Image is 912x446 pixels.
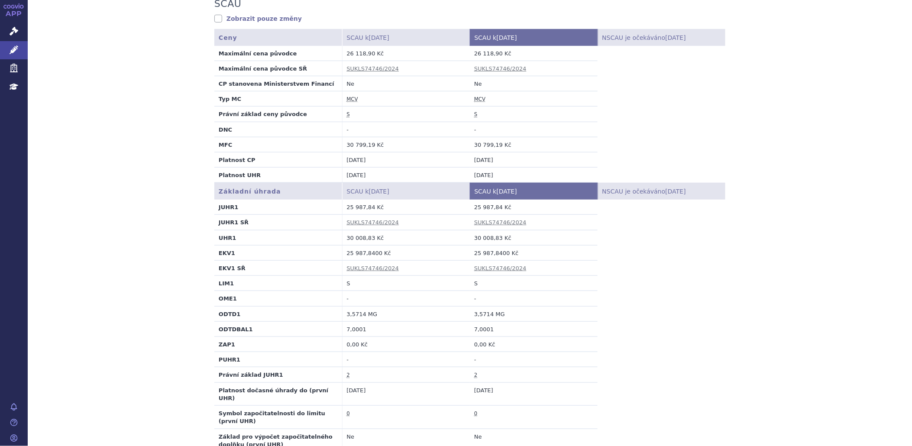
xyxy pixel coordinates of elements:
strong: Platnost UHR [219,172,261,178]
span: [DATE] [665,188,686,195]
strong: EKV1 SŘ [219,265,246,271]
strong: Právní základ ceny původce [219,111,307,117]
td: 25 987,8400 Kč [470,245,598,260]
th: NSCAU je očekáváno [598,29,725,46]
td: 3,5714 MG [470,306,598,321]
td: 30 799,19 Kč [470,137,598,152]
a: SUKLS74746/2024 [474,65,527,72]
td: 30 008,83 Kč [470,230,598,245]
th: SCAU k [470,29,598,46]
td: 25 987,84 Kč [342,200,470,215]
td: S [342,276,470,291]
strong: ODTDBAL1 [219,326,253,333]
abbr: maximální cena výrobce [474,96,485,103]
td: - [470,352,598,367]
td: 25 987,84 Kč [470,200,598,215]
a: SUKLS74746/2024 [347,219,399,226]
td: [DATE] [470,168,598,183]
span: [DATE] [369,188,389,195]
span: [DATE] [497,34,517,41]
strong: Platnost dočasné úhrady do (první UHR) [219,387,328,401]
td: - [470,291,598,306]
td: [DATE] [342,168,470,183]
strong: EKV1 [219,250,235,256]
strong: PUHR1 [219,356,240,363]
td: - [342,291,470,306]
abbr: stanovena nebo změněna ve správním řízení podle zákona č. 48/1997 Sb. ve znění účinném od 1.1.2008 [474,111,477,118]
td: [DATE] [342,382,470,405]
strong: Maximální cena původce SŘ [219,65,307,72]
abbr: druhá dočasná úhrada vysoce inovativního léčivého přípravku dle § 39d zákona č. 48/1997 Sb. [474,372,477,378]
td: 3,5714 MG [342,306,470,321]
abbr: stanovena nebo změněna ve správním řízení podle zákona č. 48/1997 Sb. ve znění účinném od 1.1.2008 [347,111,350,118]
span: [DATE] [369,34,389,41]
strong: Typ MC [219,96,241,102]
strong: ODTD1 [219,311,241,317]
a: SUKLS74746/2024 [474,265,527,271]
strong: LIM1 [219,280,234,287]
span: [DATE] [497,188,517,195]
strong: Právní základ JUHR1 [219,372,283,378]
td: - [342,122,470,137]
td: 7,0001 [342,321,470,336]
td: 0,00 Kč [470,337,598,352]
strong: JUHR1 [219,204,238,210]
strong: Platnost CP [219,157,255,163]
th: SCAU k [470,183,598,200]
strong: CP stanovena Ministerstvem Financí [219,81,334,87]
a: SUKLS74746/2024 [347,265,399,271]
td: S [470,276,598,291]
th: Základní úhrada [214,183,342,200]
td: Ne [342,76,470,91]
abbr: přípravky, které se nevydávají pacientovi v lékárně (LIM: A, D, S, C1, C2, C3) [474,410,477,417]
td: 7,0001 [470,321,598,336]
strong: DNC [219,126,232,133]
strong: OME1 [219,295,237,302]
th: NSCAU je očekáváno [598,183,725,200]
th: SCAU k [342,183,470,200]
td: 30 799,19 Kč [342,137,470,152]
td: [DATE] [470,382,598,405]
td: - [470,122,598,137]
td: 30 008,83 Kč [342,230,470,245]
td: [DATE] [470,152,598,168]
td: 26 118,90 Kč [470,46,598,61]
strong: UHR1 [219,235,236,241]
td: [DATE] [342,152,470,168]
abbr: maximální cena výrobce [347,96,358,103]
td: Ne [470,76,598,91]
strong: JUHR1 SŘ [219,219,249,226]
strong: ZAP1 [219,341,235,348]
td: 0,00 Kč [342,337,470,352]
td: - [342,352,470,367]
abbr: přípravky, které se nevydávají pacientovi v lékárně (LIM: A, D, S, C1, C2, C3) [347,410,350,417]
a: SUKLS74746/2024 [347,65,399,72]
td: 26 118,90 Kč [342,46,470,61]
strong: Maximální cena původce [219,50,297,57]
strong: Symbol započitatelnosti do limitu (první UHR) [219,410,325,424]
strong: MFC [219,142,232,148]
a: Zobrazit pouze změny [214,14,302,23]
a: SUKLS74746/2024 [474,219,527,226]
abbr: druhá dočasná úhrada vysoce inovativního léčivého přípravku dle § 39d zákona č. 48/1997 Sb. [347,372,350,378]
span: [DATE] [665,34,686,41]
th: Ceny [214,29,342,46]
th: SCAU k [342,29,470,46]
td: 25 987,8400 Kč [342,245,470,260]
